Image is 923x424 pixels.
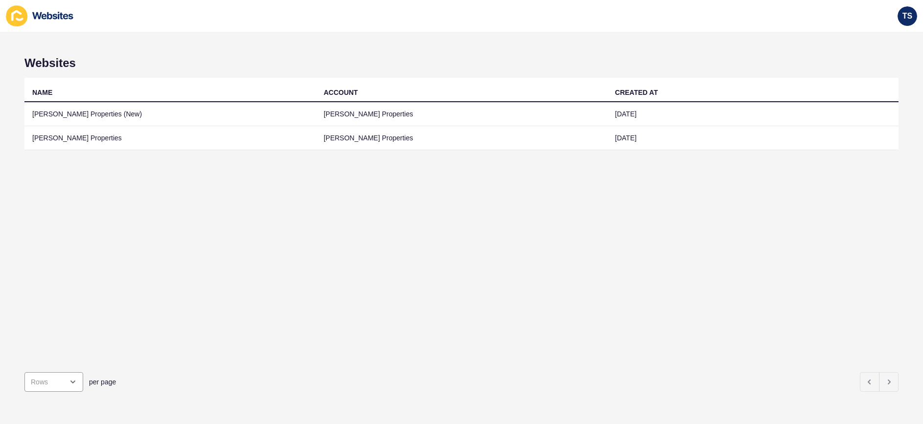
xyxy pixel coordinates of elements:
[24,102,316,126] td: [PERSON_NAME] Properties (New)
[32,88,52,97] div: NAME
[324,88,358,97] div: ACCOUNT
[615,88,658,97] div: CREATED AT
[607,102,899,126] td: [DATE]
[89,377,116,387] span: per page
[902,11,912,21] span: TS
[316,126,608,150] td: [PERSON_NAME] Properties
[24,372,83,392] div: open menu
[24,56,899,70] h1: Websites
[607,126,899,150] td: [DATE]
[24,126,316,150] td: [PERSON_NAME] Properties
[316,102,608,126] td: [PERSON_NAME] Properties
